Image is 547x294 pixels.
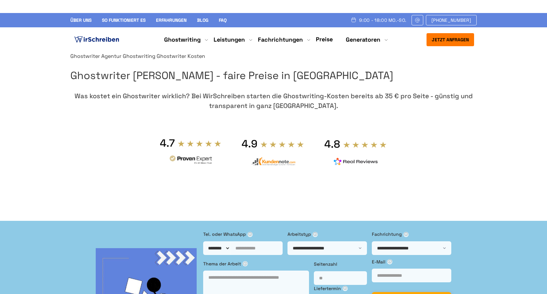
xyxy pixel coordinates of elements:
[334,158,378,166] img: realreviews
[242,137,258,150] div: 4.9
[203,231,283,238] label: Tel. oder WhatsApp
[314,261,367,268] label: Seitenzahl
[203,260,309,267] label: Thema der Arbeit
[258,36,303,44] a: Fachrichtungen
[156,17,187,23] a: Erfahrungen
[260,141,304,148] img: stars
[177,140,222,147] img: stars
[251,157,295,166] img: kundennote
[102,17,146,23] a: So funktioniert es
[314,285,367,292] label: Liefertermin
[247,232,253,237] span: ⓘ
[346,36,380,44] a: Generatoren
[431,18,471,23] span: [PHONE_NUMBER]
[219,17,227,23] a: FAQ
[343,286,348,291] span: ⓘ
[70,17,91,23] a: Über uns
[372,231,451,238] label: Fachrichtung
[414,18,420,23] img: Email
[123,53,155,60] a: Ghostwriting
[427,33,474,46] button: Jetzt anfragen
[160,137,175,150] div: 4.7
[316,35,333,43] a: Preise
[403,232,409,237] span: ⓘ
[288,231,367,238] label: Arbeitstyp
[70,91,477,111] div: Was kostet ein Ghostwriter wirklich? Bei WirSchreiben starten die Ghostwriting-Kosten bereits ab ...
[73,35,120,45] img: logo ghostwriter-österreich
[359,18,406,23] span: 9:00 - 18:00 Mo.-So.
[197,17,208,23] a: Blog
[387,259,392,264] span: ⓘ
[70,53,121,60] a: Ghostwriter Agentur
[313,232,318,237] span: ⓘ
[343,141,387,148] img: stars
[372,258,451,265] label: E-Mail
[214,36,245,44] a: Leistungen
[324,138,340,151] div: 4.8
[426,15,477,25] a: [PHONE_NUMBER]
[164,36,201,44] a: Ghostwriting
[243,261,248,266] span: ⓘ
[70,67,477,84] h1: Ghostwriter [PERSON_NAME] - faire Preise in [GEOGRAPHIC_DATA]
[157,53,205,60] span: Ghostwriter Kosten
[351,17,357,22] img: Schedule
